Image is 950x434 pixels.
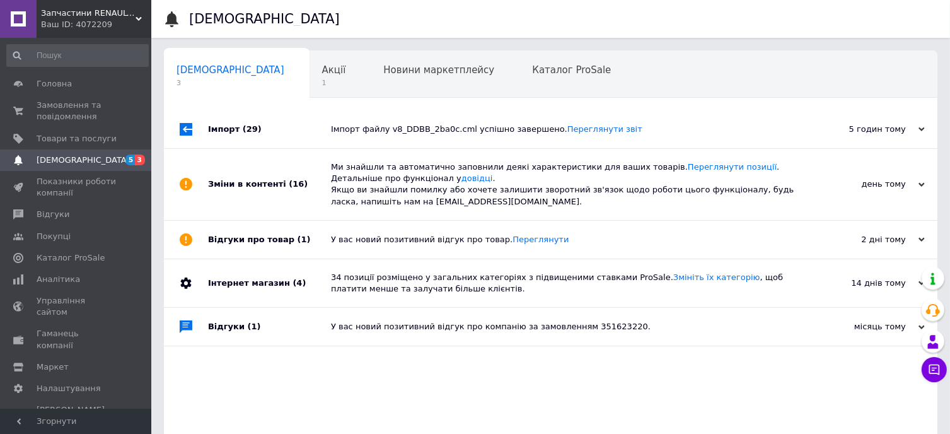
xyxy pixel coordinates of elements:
span: Новини маркетплейсу [383,64,494,76]
span: Каталог ProSale [532,64,611,76]
div: день тому [799,179,925,190]
div: 34 позиції розміщено у загальних категоріях з підвищеними ставками ProSale. , щоб платити менше т... [331,272,799,295]
div: Імпорт [208,110,331,148]
span: 1 [322,78,346,88]
div: 2 дні тому [799,234,925,245]
span: Покупці [37,231,71,242]
span: Аналітика [37,274,80,285]
span: Управління сайтом [37,295,117,318]
span: Запчастини RENAULT MASTER (Opel, Nissan) [41,8,136,19]
span: Відгуки [37,209,69,220]
span: Маркет [37,361,69,373]
div: місяць тому [799,321,925,332]
div: Інтернет магазин [208,259,331,307]
span: [DEMOGRAPHIC_DATA] [177,64,284,76]
span: 3 [135,155,145,165]
span: (29) [243,124,262,134]
span: 5 [125,155,136,165]
span: Гаманець компанії [37,328,117,351]
a: Змініть їх категорію [673,273,760,282]
div: Ваш ID: 4072209 [41,19,151,30]
span: Замовлення та повідомлення [37,100,117,122]
span: Товари та послуги [37,133,117,144]
span: Акції [322,64,346,76]
span: (16) [289,179,308,189]
div: Відгуки [208,308,331,346]
span: (4) [293,278,306,288]
button: Чат з покупцем [922,357,947,382]
div: 5 годин тому [799,124,925,135]
div: У вас новий позитивний відгук про товар. [331,234,799,245]
a: довідці [461,173,493,183]
a: Переглянути позиції [688,162,777,172]
span: Каталог ProSale [37,252,105,264]
h1: [DEMOGRAPHIC_DATA] [189,11,340,26]
div: У вас новий позитивний відгук про компанію за замовленням 351623220. [331,321,799,332]
span: Показники роботи компанії [37,176,117,199]
a: Переглянути звіт [567,124,642,134]
span: (1) [298,235,311,244]
span: Налаштування [37,383,101,394]
div: Зміни в контенті [208,149,331,220]
div: Ми знайшли та автоматично заповнили деякі характеристики для ваших товарів. . Детальніше про функ... [331,161,799,208]
div: Імпорт файлу v8_DDBB_2ba0c.cml успішно завершено. [331,124,799,135]
div: 14 днів тому [799,278,925,289]
input: Пошук [6,44,149,67]
div: Відгуки про товар [208,221,331,259]
a: Переглянути [513,235,569,244]
span: Головна [37,78,72,90]
span: (1) [248,322,261,331]
span: 3 [177,78,284,88]
span: [DEMOGRAPHIC_DATA] [37,155,130,166]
